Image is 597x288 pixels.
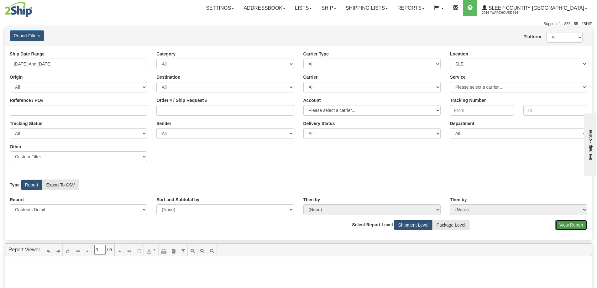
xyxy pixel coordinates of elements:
span: 0 [109,247,112,253]
label: Tracking Status [10,120,42,127]
label: Destination [156,74,180,80]
input: To [523,105,587,116]
label: Then by [303,196,320,203]
a: Report Viewer [8,247,40,252]
label: Shipment Level [394,220,432,230]
label: Select Report Level [352,222,393,228]
label: Report [10,196,24,203]
span: 2044 / Warehouse 914 [482,10,529,16]
button: View Report [555,220,587,230]
label: Sort and Subtotal by [156,196,199,203]
button: Report Filters [10,30,44,41]
span: / [107,247,108,253]
label: Platform [523,34,537,40]
label: Category [156,51,175,57]
label: Other [10,144,21,150]
label: Service [450,74,466,80]
select: Please ensure data set in report has been RECENTLY tracked from your Shipment History [303,128,441,139]
label: Ship Date Range [10,51,45,57]
label: Account [303,97,321,103]
label: Please ensure data set in report has been RECENTLY tracked from your Shipment History [303,120,335,127]
label: Package Level [432,220,469,230]
label: Carrier Type [303,51,329,57]
label: Department [450,120,474,127]
a: Ship [317,0,341,16]
img: logo2044.jpg [5,2,32,17]
a: Addressbook [239,0,290,16]
a: Sleep Country [GEOGRAPHIC_DATA] 2044 / Warehouse 914 [477,0,592,16]
a: Settings [201,0,239,16]
label: Export To CSV [42,180,79,190]
a: Lists [290,0,317,16]
label: Order # / Ship Request # [156,97,207,103]
a: Reports [393,0,429,16]
label: Sender [156,120,171,127]
label: Location [450,51,468,57]
input: From [450,105,514,116]
label: Report [21,180,42,190]
label: Type [10,182,20,188]
label: Reference / PO# [10,97,43,103]
label: Carrier [303,74,318,80]
div: Support: 1 - 855 - 55 - 2SHIP [5,21,592,27]
div: live help - online [5,5,58,10]
a: Shipping lists [341,0,393,16]
span: Sleep Country [GEOGRAPHIC_DATA] [487,5,584,11]
label: Tracking Number [450,97,486,103]
label: Origin [10,74,23,80]
iframe: chat widget [583,112,596,176]
label: Then by [450,196,467,203]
